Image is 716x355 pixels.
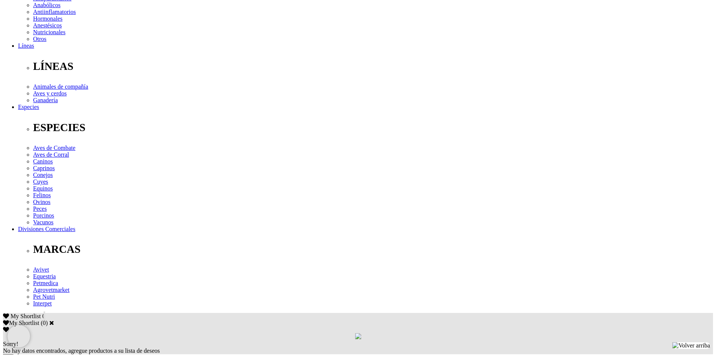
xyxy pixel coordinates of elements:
[672,342,710,349] img: Volver arriba
[33,29,65,35] a: Nutricionales
[33,60,713,73] p: LÍNEAS
[33,151,69,158] a: Aves de Corral
[33,300,52,307] a: Interpet
[33,121,713,134] p: ESPECIES
[33,280,58,286] a: Petmedica
[33,212,54,219] a: Porcinos
[33,219,53,225] a: Vacunos
[33,158,53,165] a: Caninos
[33,172,53,178] a: Conejos
[3,341,18,347] span: Sorry!
[18,104,39,110] a: Especies
[33,22,62,29] a: Anestésicos
[33,199,50,205] a: Ovinos
[41,320,48,326] span: ( )
[33,165,55,171] a: Caprinos
[33,178,48,185] a: Cuyes
[33,273,56,279] a: Equestria
[33,185,53,192] a: Equinos
[11,313,41,319] span: My Shortlist
[33,97,58,103] a: Ganadería
[33,15,62,22] a: Hormonales
[3,320,39,326] label: My Shortlist
[33,243,713,255] p: MARCAS
[33,36,47,42] a: Otros
[49,320,54,326] a: Cerrar
[33,2,61,8] a: Anabólicos
[33,266,49,273] a: Avivet
[33,293,55,300] a: Pet Nutri
[42,313,45,319] span: 0
[33,287,70,293] a: Agrovetmarket
[43,320,46,326] label: 0
[33,145,76,151] a: Aves de Combate
[8,325,30,347] iframe: Brevo live chat
[33,83,88,90] a: Animales de compañía
[18,226,75,232] a: Divisiones Comerciales
[33,205,47,212] a: Peces
[33,9,76,15] a: Antiinflamatorios
[18,42,34,49] a: Líneas
[3,341,713,354] div: No hay datos encontrados, agregue productos a su lista de deseos
[33,192,51,198] a: Felinos
[355,333,361,339] img: loading.gif
[33,90,67,97] a: Aves y cerdos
